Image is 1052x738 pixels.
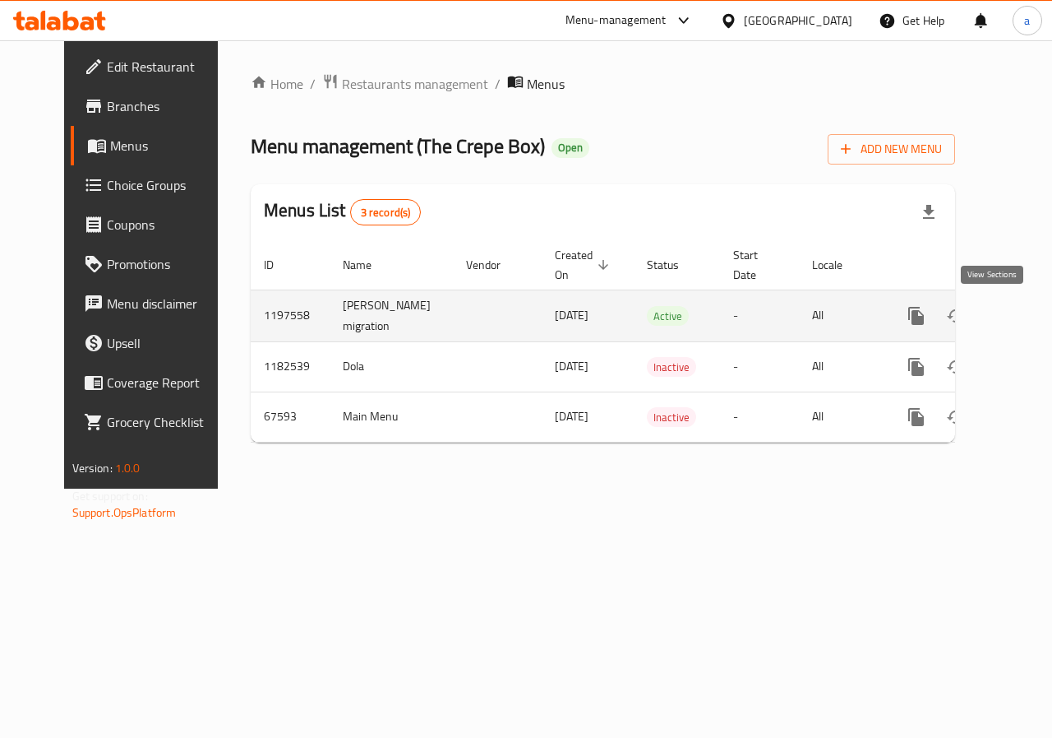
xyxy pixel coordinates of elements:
span: Promotions [107,254,227,274]
td: All [799,290,884,341]
a: Coupons [71,205,240,244]
span: Get support on: [72,485,148,507]
span: Version: [72,457,113,479]
span: Status [647,255,700,275]
a: Menu disclaimer [71,284,240,323]
button: more [897,296,936,336]
span: Add New Menu [841,139,942,160]
span: 3 record(s) [351,205,421,220]
a: Choice Groups [71,165,240,205]
button: more [897,347,936,387]
td: - [720,290,799,341]
td: 1197558 [251,290,330,341]
span: Name [343,255,393,275]
span: [DATE] [555,304,588,326]
span: [DATE] [555,355,588,377]
span: 1.0.0 [115,457,141,479]
div: Active [647,306,689,326]
span: Menu management ( The Crepe Box ) [251,128,545,165]
a: Coverage Report [71,363,240,402]
span: Inactive [647,408,696,427]
span: Menu disclaimer [107,294,227,313]
span: Active [647,307,689,326]
a: Grocery Checklist [71,402,240,442]
span: Menus [527,74,565,94]
td: 1182539 [251,341,330,392]
span: Branches [107,96,227,116]
div: Menu-management [565,11,667,30]
td: All [799,392,884,442]
span: Inactive [647,358,696,377]
button: Change Status [936,397,976,437]
td: - [720,392,799,442]
h2: Menus List [264,198,421,225]
button: Change Status [936,347,976,387]
span: Restaurants management [342,74,488,94]
td: All [799,341,884,392]
a: Branches [71,86,240,126]
span: Edit Restaurant [107,57,227,77]
span: Locale [812,255,864,275]
button: Add New Menu [828,134,955,165]
td: - [720,341,799,392]
div: [GEOGRAPHIC_DATA] [744,12,852,30]
button: more [897,397,936,437]
a: Restaurants management [322,73,488,95]
span: Upsell [107,333,227,353]
td: 67593 [251,392,330,442]
span: Menus [110,136,227,155]
span: ID [264,255,295,275]
div: Open [551,138,589,158]
span: [DATE] [555,406,588,427]
span: a [1024,12,1030,30]
td: [PERSON_NAME] migration [330,290,453,341]
td: Main Menu [330,392,453,442]
span: Open [551,141,589,155]
a: Edit Restaurant [71,47,240,86]
nav: breadcrumb [251,73,955,95]
span: Choice Groups [107,175,227,195]
span: Coupons [107,215,227,234]
span: Start Date [733,245,779,285]
a: Menus [71,126,240,165]
a: Support.OpsPlatform [72,502,177,523]
li: / [495,74,501,94]
div: Inactive [647,357,696,377]
li: / [310,74,316,94]
span: Created On [555,245,614,285]
span: Coverage Report [107,373,227,392]
a: Upsell [71,323,240,363]
a: Home [251,74,303,94]
a: Promotions [71,244,240,284]
div: Export file [909,193,948,232]
td: Dola [330,341,453,392]
span: Grocery Checklist [107,412,227,432]
span: Vendor [466,255,522,275]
